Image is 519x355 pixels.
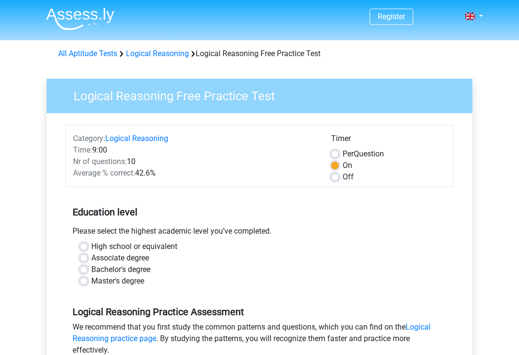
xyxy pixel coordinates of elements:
[54,48,465,59] div: Logical Reasoning Free Practice Test
[73,145,92,154] span: Time:
[66,167,324,179] div: 42.6%
[91,241,177,252] label: High school or equivalent
[73,202,446,222] h5: Education level
[91,264,150,275] label: Bachelor's degree
[58,49,117,58] a: All Aptitude Tests
[343,171,354,183] label: Off
[378,12,405,21] a: Register
[73,157,127,166] span: Nr of questions:
[343,160,352,171] label: On
[66,144,324,156] div: 9:00
[66,156,324,167] div: 10
[343,149,354,158] span: Per
[73,134,105,143] span: Category:
[65,225,454,241] div: Please select the highest academic level you’ve completed.
[343,148,384,160] label: Question
[73,168,135,177] span: Average % correct:
[126,49,189,58] a: Logical Reasoning
[62,85,465,104] h3: Logical Reasoning Free Practice Test
[331,133,446,148] div: Timer
[91,275,144,287] label: Master's degree
[46,8,114,30] img: Assessly
[73,306,446,318] h5: Logical Reasoning Practice Assessment
[105,134,168,143] a: Logical Reasoning
[91,252,149,264] label: Associate degree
